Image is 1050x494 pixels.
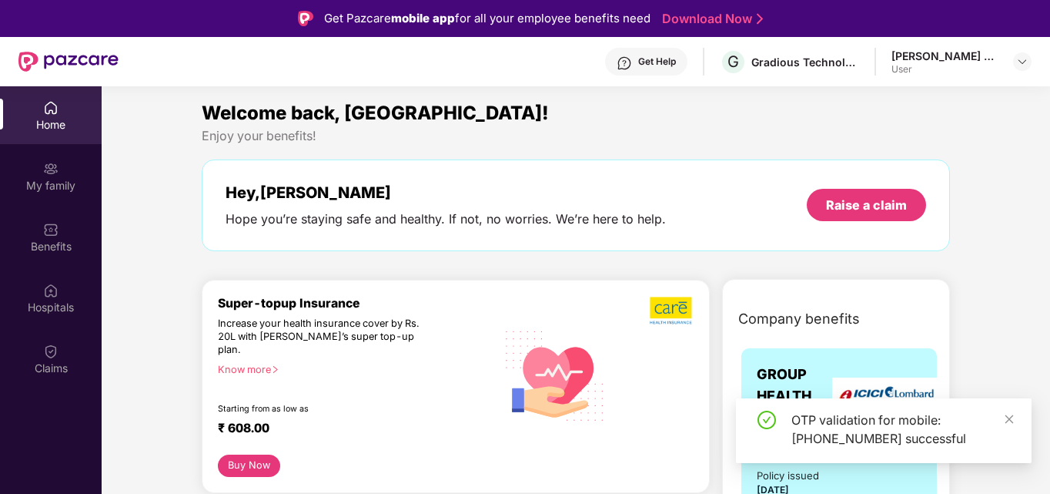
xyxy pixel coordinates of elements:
div: Enjoy your benefits! [202,128,950,144]
div: Super-topup Insurance [218,296,496,311]
img: svg+xml;base64,PHN2ZyBpZD0iRHJvcGRvd24tMzJ4MzIiIHhtbG5zPSJodHRwOi8vd3d3LnczLm9yZy8yMDAwL3N2ZyIgd2... [1016,55,1028,68]
span: Company benefits [738,308,860,330]
button: Buy Now [218,455,280,477]
div: Gradious Technologies Private Limited [751,55,859,69]
img: svg+xml;base64,PHN2ZyBpZD0iSG9zcGl0YWxzIiB4bWxucz0iaHR0cDovL3d3dy53My5vcmcvMjAwMC9zdmciIHdpZHRoPS... [43,283,59,298]
img: svg+xml;base64,PHN2ZyBpZD0iSGVscC0zMngzMiIgeG1sbnM9Imh0dHA6Ly93d3cudzMub3JnLzIwMDAvc3ZnIiB3aWR0aD... [617,55,632,71]
div: Know more [218,364,487,375]
div: Get Help [638,55,676,68]
div: Hey, [PERSON_NAME] [226,183,666,202]
div: [PERSON_NAME] Gadag [891,49,999,63]
span: close [1004,414,1015,425]
img: insurerLogo [832,378,940,415]
span: Welcome back, [GEOGRAPHIC_DATA]! [202,102,549,124]
img: New Pazcare Logo [18,52,119,72]
img: svg+xml;base64,PHN2ZyBpZD0iQmVuZWZpdHMiIHhtbG5zPSJodHRwOi8vd3d3LnczLm9yZy8yMDAwL3N2ZyIgd2lkdGg9Ij... [43,222,59,237]
span: G [727,52,739,71]
img: svg+xml;base64,PHN2ZyB3aWR0aD0iMjAiIGhlaWdodD0iMjAiIHZpZXdCb3g9IjAgMCAyMCAyMCIgZmlsbD0ibm9uZSIgeG... [43,161,59,176]
img: b5dec4f62d2307b9de63beb79f102df3.png [650,296,694,325]
div: Get Pazcare for all your employee benefits need [324,9,650,28]
span: right [271,365,279,374]
div: User [891,63,999,76]
div: ₹ 608.00 [218,421,480,439]
span: check-circle [757,411,776,429]
img: svg+xml;base64,PHN2ZyB4bWxucz0iaHR0cDovL3d3dy53My5vcmcvMjAwMC9zdmciIHhtbG5zOnhsaW5rPSJodHRwOi8vd3... [496,314,615,435]
a: Download Now [662,11,758,27]
img: svg+xml;base64,PHN2ZyBpZD0iQ2xhaW0iIHhtbG5zPSJodHRwOi8vd3d3LnczLm9yZy8yMDAwL3N2ZyIgd2lkdGg9IjIwIi... [43,344,59,359]
img: Logo [298,11,313,26]
img: svg+xml;base64,PHN2ZyBpZD0iSG9tZSIgeG1sbnM9Imh0dHA6Ly93d3cudzMub3JnLzIwMDAvc3ZnIiB3aWR0aD0iMjAiIG... [43,100,59,116]
div: Hope you’re staying safe and healthy. If not, no worries. We’re here to help. [226,211,666,227]
div: Starting from as low as [218,404,430,415]
div: Policy issued [757,468,819,484]
div: OTP validation for mobile: [PHONE_NUMBER] successful [791,411,1013,448]
strong: mobile app [391,11,455,25]
div: Raise a claim [826,197,907,213]
img: Stroke [757,11,763,27]
span: GROUP HEALTH INSURANCE [757,364,840,429]
div: Increase your health insurance cover by Rs. 20L with [PERSON_NAME]’s super top-up plan. [218,318,429,357]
